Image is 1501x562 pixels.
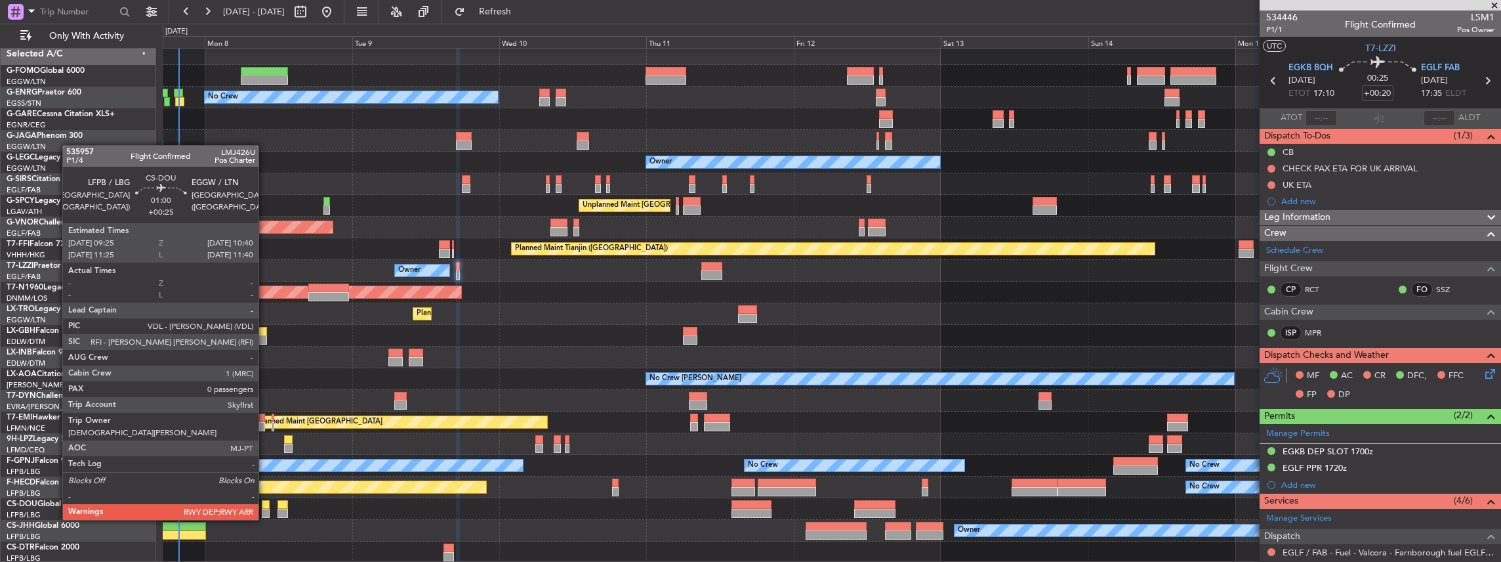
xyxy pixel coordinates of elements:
[7,544,35,551] span: CS-DTR
[165,26,188,37] div: [DATE]
[1458,112,1480,125] span: ALDT
[34,32,138,41] span: Only With Activity
[646,36,793,48] div: Thu 11
[1189,456,1220,475] div: No Crew
[1235,36,1382,48] div: Mon 15
[7,132,37,140] span: G-JAGA
[1283,446,1373,457] div: EGKB DEP SLOT 1700z
[1264,305,1313,320] span: Cabin Crew
[1307,370,1319,383] span: MF
[208,87,238,107] div: No Crew
[1281,112,1302,125] span: ATOT
[7,89,81,97] a: G-ENRGPraetor 600
[1411,282,1433,297] div: FO
[448,1,527,22] button: Refresh
[1454,129,1473,142] span: (1/3)
[7,392,36,400] span: T7-DYN
[40,2,115,22] input: Trip Number
[7,435,75,443] a: 9H-LPZLegacy 500
[7,240,66,248] a: T7-FFIFalcon 7X
[7,219,95,227] a: G-VNORChallenger 650
[205,36,352,48] div: Mon 8
[7,262,77,270] a: T7-LZZIPraetor 600
[7,500,37,508] span: CS-DOU
[7,293,47,303] a: DNMM/LOS
[1266,512,1332,525] a: Manage Services
[7,207,42,217] a: LGAV/ATH
[7,532,41,542] a: LFPB/LBG
[7,154,77,162] a: G-LEGCLegacy 600
[7,510,41,520] a: LFPB/LBG
[7,132,83,140] a: G-JAGAPhenom 300
[417,304,503,324] div: Planned Maint Dusseldorf
[7,305,35,313] span: LX-TRO
[1189,477,1220,497] div: No Crew
[1266,24,1298,35] span: P1/1
[7,154,35,162] span: G-LEGC
[7,479,35,486] span: F-HECD
[7,457,85,465] a: F-GPNJFalcon 900EX
[14,26,142,47] button: Only With Activity
[7,110,115,118] a: G-GARECessna Citation XLS+
[7,110,37,118] span: G-GARE
[1283,462,1347,473] div: EGLF PPR 1720z
[7,272,41,282] a: EGLF/FAB
[7,488,41,498] a: LFPB/LBG
[7,163,46,173] a: EGGW/LTN
[1283,163,1418,174] div: CHECK PAX ETA FOR UK ARRIVAL
[1407,370,1427,383] span: DFC,
[7,414,87,421] a: T7-EMIHawker 900XP
[1457,11,1494,24] span: LSM1
[7,327,72,335] a: LX-GBHFalcon 7X
[7,370,100,378] a: LX-AOACitation Mustang
[1305,284,1334,295] a: RCT
[499,36,646,48] div: Wed 10
[1264,348,1389,363] span: Dispatch Checks and Weather
[1374,370,1386,383] span: CR
[1367,72,1388,85] span: 00:25
[7,392,93,400] a: T7-DYNChallenger 604
[1454,408,1473,422] span: (2/2)
[1307,389,1317,402] span: FP
[1088,36,1235,48] div: Sun 14
[7,380,84,390] a: [PERSON_NAME]/QSA
[1264,226,1286,241] span: Crew
[1266,427,1330,441] a: Manage Permits
[1345,18,1416,32] div: Flight Confirmed
[515,239,668,259] div: Planned Maint Tianjin ([GEOGRAPHIC_DATA])
[1281,196,1494,207] div: Add new
[794,36,941,48] div: Fri 12
[7,98,41,108] a: EGSS/STN
[7,370,37,378] span: LX-AOA
[7,219,39,227] span: G-VNOR
[7,445,45,455] a: LFMD/CEQ
[7,337,45,347] a: EDLW/DTM
[1288,87,1310,100] span: ETOT
[7,197,77,205] a: G-SPCYLegacy 650
[1341,370,1353,383] span: AC
[649,152,672,172] div: Owner
[1454,494,1473,508] span: (4/6)
[257,412,382,432] div: Planned Maint [GEOGRAPHIC_DATA]
[7,142,46,152] a: EGGW/LTN
[7,284,85,292] a: T7-N1960Legacy 650
[7,197,35,205] span: G-SPCY
[7,327,35,335] span: LX-GBH
[1306,110,1337,126] input: --:--
[1449,370,1464,383] span: FFC
[1313,87,1334,100] span: 17:10
[7,544,79,551] a: CS-DTRFalcon 2000
[7,435,33,443] span: 9H-LPZ
[941,36,1088,48] div: Sat 13
[583,196,795,215] div: Unplanned Maint [GEOGRAPHIC_DATA] ([PERSON_NAME] Intl)
[352,36,499,48] div: Tue 9
[1263,40,1286,52] button: UTC
[1445,87,1466,100] span: ELDT
[1288,74,1315,87] span: [DATE]
[7,77,46,87] a: EGGW/LTN
[7,423,45,433] a: LFMN/NCE
[1280,326,1302,340] div: ISP
[1283,146,1294,158] div: CB
[1305,327,1334,339] a: MPR
[1264,409,1295,424] span: Permits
